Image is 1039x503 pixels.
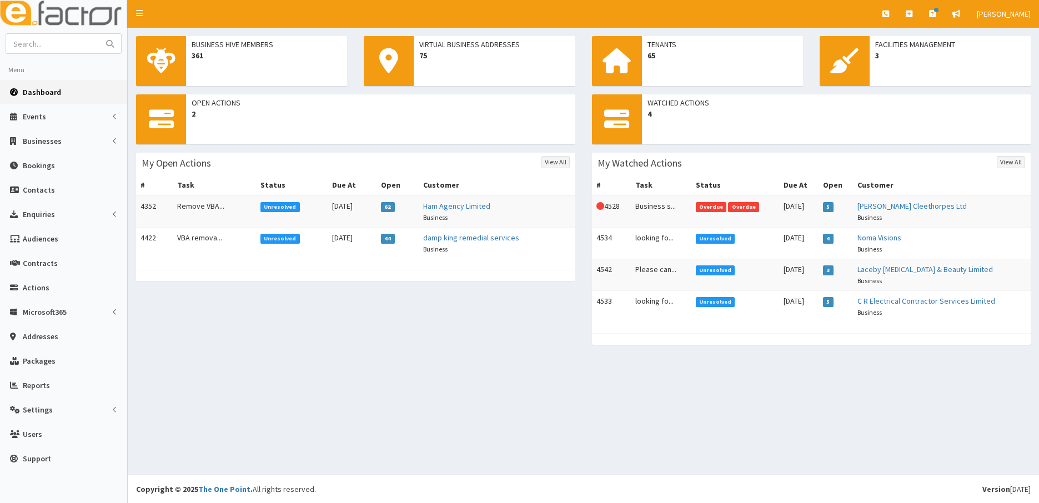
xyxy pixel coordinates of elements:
[728,202,759,212] span: Overdue
[819,175,853,195] th: Open
[23,283,49,293] span: Actions
[192,97,570,108] span: Open Actions
[631,259,691,291] td: Please can...
[419,39,569,50] span: Virtual Business Addresses
[592,228,631,259] td: 4534
[875,39,1025,50] span: Facilities Management
[136,175,173,195] th: #
[592,195,631,228] td: 4528
[23,112,46,122] span: Events
[6,34,99,53] input: Search...
[136,484,253,494] strong: Copyright © 2025 .
[982,484,1010,494] b: Version
[128,475,1039,503] footer: All rights reserved.
[136,228,173,259] td: 4422
[328,175,377,195] th: Due At
[696,297,735,307] span: Unresolved
[592,259,631,291] td: 4542
[23,209,55,219] span: Enquiries
[779,195,819,228] td: [DATE]
[779,259,819,291] td: [DATE]
[596,202,604,210] i: This Action is overdue!
[23,331,58,341] span: Addresses
[857,245,882,253] small: Business
[648,97,1026,108] span: Watched Actions
[198,484,250,494] a: The One Point
[648,39,797,50] span: Tenants
[857,201,967,211] a: [PERSON_NAME] Cleethorpes Ltd
[381,234,395,244] span: 44
[419,50,569,61] span: 75
[23,429,42,439] span: Users
[853,175,1031,195] th: Customer
[423,233,519,243] a: damp king remedial services
[173,228,256,259] td: VBA remova...
[381,202,395,212] span: 62
[875,50,1025,61] span: 3
[592,175,631,195] th: #
[997,156,1025,168] a: View All
[857,233,901,243] a: Noma Visions
[631,228,691,259] td: looking fo...
[423,201,490,211] a: Ham Agency Limited
[142,158,211,168] h3: My Open Actions
[779,291,819,323] td: [DATE]
[192,108,570,119] span: 2
[192,50,342,61] span: 361
[23,380,50,390] span: Reports
[648,50,797,61] span: 65
[696,202,727,212] span: Overdue
[696,265,735,275] span: Unresolved
[23,307,67,317] span: Microsoft365
[23,405,53,415] span: Settings
[691,175,779,195] th: Status
[23,234,58,244] span: Audiences
[23,258,58,268] span: Contracts
[857,276,882,285] small: Business
[631,291,691,323] td: looking fo...
[823,265,834,275] span: 3
[857,296,995,306] a: C R Electrical Contractor Services Limited
[857,308,882,316] small: Business
[977,9,1031,19] span: [PERSON_NAME]
[419,175,575,195] th: Customer
[173,175,256,195] th: Task
[256,175,328,195] th: Status
[631,195,691,228] td: Business s...
[982,484,1031,495] div: [DATE]
[631,175,691,195] th: Task
[823,202,834,212] span: 5
[377,175,419,195] th: Open
[23,185,55,195] span: Contacts
[857,264,993,274] a: Laceby [MEDICAL_DATA] & Beauty Limited
[328,195,377,228] td: [DATE]
[23,87,61,97] span: Dashboard
[23,454,51,464] span: Support
[260,202,300,212] span: Unresolved
[192,39,342,50] span: Business Hive Members
[23,160,55,170] span: Bookings
[648,108,1026,119] span: 4
[541,156,570,168] a: View All
[857,213,882,222] small: Business
[696,234,735,244] span: Unresolved
[592,291,631,323] td: 4533
[23,356,56,366] span: Packages
[260,234,300,244] span: Unresolved
[423,213,448,222] small: Business
[23,136,62,146] span: Businesses
[823,234,834,244] span: 4
[173,195,256,228] td: Remove VBA...
[779,175,819,195] th: Due At
[823,297,834,307] span: 5
[328,228,377,259] td: [DATE]
[779,228,819,259] td: [DATE]
[598,158,682,168] h3: My Watched Actions
[423,245,448,253] small: Business
[136,195,173,228] td: 4352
